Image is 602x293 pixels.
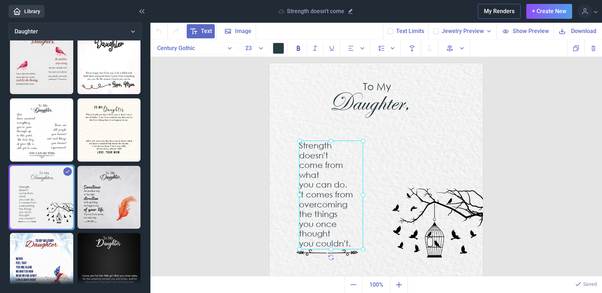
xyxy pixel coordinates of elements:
button: Redo [168,23,185,39]
button: Spacing [373,40,401,56]
button: Zoom out [345,276,362,293]
button: Delete [585,40,602,56]
button: Text [185,23,217,39]
span: Image [235,27,251,36]
a: Library [9,5,44,18]
button: Bold [290,42,307,55]
span: Text [201,27,212,36]
button: Jewelry Preview [442,27,492,36]
button: Century Gothic [153,42,239,54]
button: Undo [150,23,168,39]
button: Backwards [404,40,421,57]
span: Daughter [15,28,38,35]
img: Life is filled with [78,31,141,94]
img: b009.jpg [270,64,483,277]
img: Be positive [10,31,73,94]
span: Jewelry Preview [442,27,484,36]
img: Strength doesn't come [10,166,73,229]
button: Daughter [9,23,142,40]
p: Strength doesn't come [287,8,344,15]
span: Download [571,27,596,35]
span: 23 [245,45,252,51]
div: Daughter, [309,89,430,118]
img: You have survived [10,98,73,162]
button: Text Limits [396,27,424,36]
button: Show Preview [497,23,553,39]
div: To My [345,81,409,94]
p: Saved [583,281,597,288]
button: + Create New [526,4,572,19]
button: 23 [241,42,270,54]
span: Century Gothic [157,45,195,51]
button: Image [217,23,256,39]
button: Underline [324,42,340,55]
button: Copy [567,40,585,56]
button: Forwards [421,40,438,57]
img: The smallest step [78,166,141,229]
button: My Renders [478,4,521,19]
span: Show Preview [513,27,549,35]
button: Actual size [362,276,390,293]
span: 100% [364,278,389,292]
button: Download [553,23,602,39]
button: Align to page [441,40,470,57]
button: Alignment [343,40,371,56]
img: When i tell you that [78,98,141,162]
button: Italic [307,42,324,55]
button: Zoom in [390,276,408,293]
